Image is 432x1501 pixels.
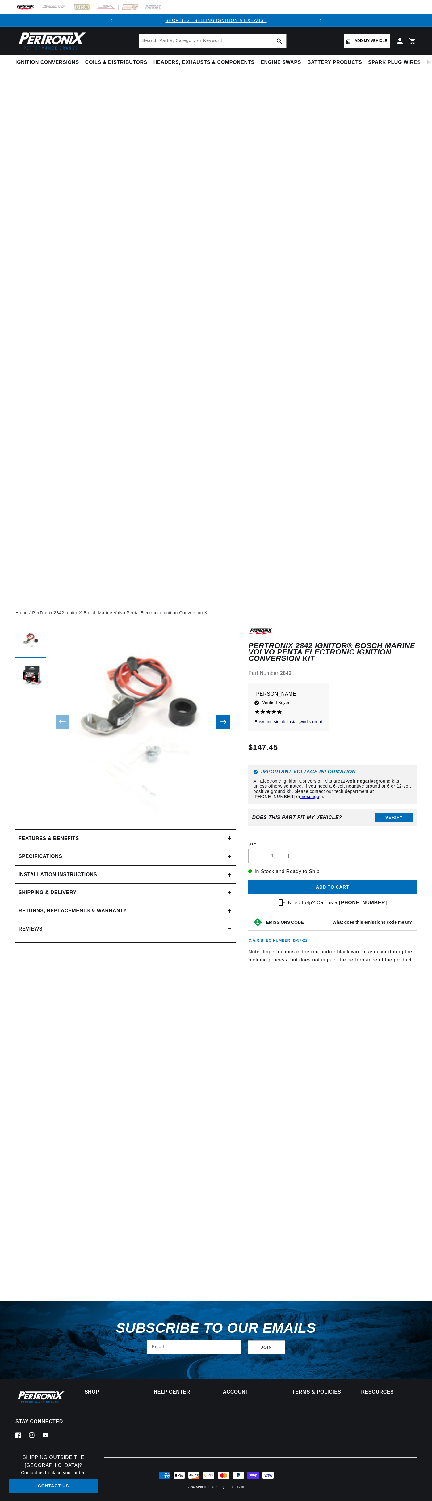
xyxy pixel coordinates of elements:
[354,38,387,44] span: Add my vehicle
[248,880,417,894] button: Add to cart
[365,55,424,70] summary: Spark Plug Wires
[32,609,210,616] a: PerTronix 2842 Ignitor® Bosch Marine Volvo Penta Electronic Ignition Conversion Kit
[288,899,387,907] p: Need help? Call us at
[82,55,150,70] summary: Coils & Distributors
[361,1390,417,1394] summary: Resources
[19,871,97,879] h2: Installation instructions
[9,1453,98,1469] h3: Shipping Outside the [GEOGRAPHIC_DATA]?
[292,1390,347,1394] summary: Terms & policies
[258,55,304,70] summary: Engine Swaps
[139,34,286,48] input: Search Part #, Category or Keyword
[153,59,254,66] span: Headers, Exhausts & Components
[15,59,79,66] span: Ignition Conversions
[253,770,412,774] h6: Important Voltage Information
[15,920,236,938] summary: Reviews
[15,847,236,865] summary: Specifications
[307,59,362,66] span: Battery Products
[266,919,412,925] button: EMISSIONS CODEWhat does this emissions code mean?
[375,813,413,822] button: Verify
[280,671,292,676] strong: 2842
[147,1340,241,1354] input: Email
[198,1485,213,1489] a: PerTronix
[85,1390,140,1394] summary: Shop
[15,1419,65,1425] p: Stay Connected
[253,917,263,927] img: Emissions code
[15,830,236,847] summary: Features & Benefits
[254,719,323,725] p: Easy and simple install,works great.
[15,627,236,817] media-gallery: Gallery Viewer
[248,669,417,677] div: Part Number:
[216,1485,245,1489] small: All rights reserved.
[15,55,82,70] summary: Ignition Conversions
[304,55,365,70] summary: Battery Products
[118,17,314,24] div: Announcement
[15,1390,65,1405] img: Pertronix
[248,938,308,943] p: C.A.R.B. EO Number: D-57-22
[253,779,412,799] p: All Electronic Ignition Conversion Kits are ground kits unless otherwise noted. If you need a 6-v...
[340,779,376,784] strong: 12-volt negative
[252,815,342,820] div: Does This part fit My vehicle?
[261,59,301,66] span: Engine Swaps
[150,55,258,70] summary: Headers, Exhausts & Components
[15,902,236,920] summary: Returns, Replacements & Warranty
[254,690,323,698] p: [PERSON_NAME]
[19,907,127,915] h2: Returns, Replacements & Warranty
[248,627,417,1049] div: Note: Imperfections in the red and/or black wire may occur during the molding process, but does n...
[15,661,46,692] button: Load image 2 in gallery view
[19,852,62,860] h2: Specifications
[19,925,43,933] h2: Reviews
[105,14,118,27] button: Translation missing: en.sections.announcements.previous_announcement
[19,835,79,843] h2: Features & Benefits
[15,866,236,884] summary: Installation instructions
[273,34,286,48] button: search button
[339,900,387,905] a: [PHONE_NUMBER]
[15,609,417,616] nav: breadcrumbs
[262,699,289,706] span: Verified Buyer
[368,59,421,66] span: Spark Plug Wires
[15,609,28,616] a: Home
[15,30,86,52] img: Pertronix
[85,59,147,66] span: Coils & Distributors
[116,1322,316,1334] h3: Subscribe to our emails
[266,920,304,925] strong: EMISSIONS CODE
[187,1485,214,1489] small: © 2025 .
[300,794,319,799] a: message
[216,715,230,729] button: Slide right
[19,889,77,897] h2: Shipping & Delivery
[15,884,236,902] summary: Shipping & Delivery
[165,18,266,23] a: SHOP BEST SELLING IGNITION & EXHAUST
[118,17,314,24] div: 1 of 2
[332,920,412,925] strong: What does this emissions code mean?
[248,842,417,847] label: QTY
[344,34,390,48] a: Add my vehicle
[248,868,417,876] p: In-Stock and Ready to Ship
[56,715,69,729] button: Slide left
[248,1340,285,1354] button: Subscribe
[15,627,46,658] button: Load image 1 in gallery view
[154,1390,209,1394] summary: Help Center
[9,1469,98,1476] p: Contact us to place your order.
[248,643,417,662] h1: PerTronix 2842 Ignitor® Bosch Marine Volvo Penta Electronic Ignition Conversion Kit
[248,742,278,753] span: $147.45
[9,1479,98,1493] a: Contact Us
[223,1390,278,1394] summary: Account
[314,14,327,27] button: Translation missing: en.sections.announcements.next_announcement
